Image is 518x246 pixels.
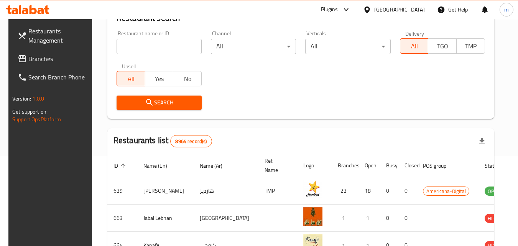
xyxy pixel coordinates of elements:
td: [PERSON_NAME] [137,177,194,205]
span: No [176,73,199,84]
th: Logo [297,154,332,177]
div: Plugins [321,5,338,14]
td: 0 [398,205,417,232]
img: Jabal Lebnan [303,207,322,226]
button: Search [117,96,202,110]
td: 1 [332,205,358,232]
td: 663 [107,205,137,232]
span: Name (En) [143,161,177,170]
img: Hardee's [303,180,322,199]
a: Search Branch Phone [12,68,95,86]
td: 18 [358,177,380,205]
span: TMP [460,41,482,52]
span: OPEN [485,187,503,196]
span: TGO [431,41,454,52]
span: Ref. Name [265,156,288,175]
span: All [403,41,426,52]
button: All [117,71,145,86]
span: 8964 record(s) [171,138,211,145]
th: Closed [398,154,417,177]
span: POS group [423,161,456,170]
span: Status [485,161,510,170]
div: Export file [473,132,491,150]
th: Busy [380,154,398,177]
span: Americana-Digital [423,187,469,196]
td: 639 [107,177,137,205]
div: [GEOGRAPHIC_DATA] [374,5,425,14]
button: TMP [456,38,485,54]
span: m [504,5,509,14]
span: Branches [28,54,89,63]
h2: Restaurant search [117,12,485,24]
span: ID [113,161,128,170]
input: Search for restaurant name or ID.. [117,39,202,54]
button: All [400,38,429,54]
td: هارديز [194,177,258,205]
div: OPEN [485,187,503,196]
td: 0 [380,205,398,232]
button: No [173,71,202,86]
th: Branches [332,154,358,177]
h2: Restaurants list [113,135,212,147]
td: 1 [358,205,380,232]
td: TMP [258,177,297,205]
td: 23 [332,177,358,205]
td: [GEOGRAPHIC_DATA] [194,205,258,232]
div: All [211,39,296,54]
span: Version: [12,94,31,104]
td: Jabal Lebnan [137,205,194,232]
span: 1.0.0 [32,94,44,104]
span: Search Branch Phone [28,73,89,82]
span: Name (Ar) [200,161,232,170]
a: Support.OpsPlatform [12,114,61,124]
label: Delivery [405,31,424,36]
button: Yes [145,71,174,86]
div: All [305,39,390,54]
span: Yes [148,73,171,84]
td: 0 [398,177,417,205]
th: Open [358,154,380,177]
div: Total records count [170,135,212,147]
span: HIDDEN [485,214,508,223]
a: Restaurants Management [12,22,95,50]
a: Branches [12,50,95,68]
label: Upsell [122,63,136,69]
span: Restaurants Management [28,26,89,45]
button: TGO [428,38,457,54]
span: Get support on: [12,107,48,117]
span: All [120,73,142,84]
span: Search [123,98,196,107]
td: 0 [380,177,398,205]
